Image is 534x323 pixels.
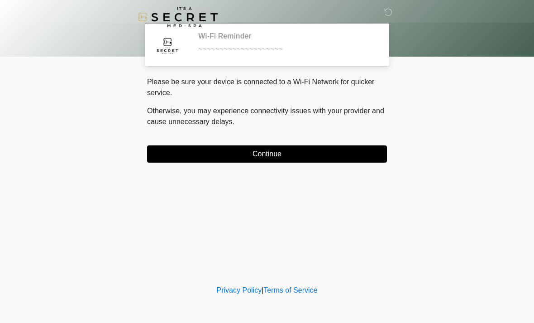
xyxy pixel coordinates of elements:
img: It's A Secret Med Spa Logo [138,7,218,27]
p: Otherwise, you may experience connectivity issues with your provider and cause unnecessary delays [147,106,387,127]
p: Please be sure your device is connected to a Wi-Fi Network for quicker service. [147,77,387,98]
a: Terms of Service [263,286,317,294]
img: Agent Avatar [154,32,181,59]
button: Continue [147,145,387,163]
a: | [262,286,263,294]
h2: Wi-Fi Reminder [198,32,373,40]
span: . [233,118,234,125]
div: ~~~~~~~~~~~~~~~~~~~~ [198,44,373,55]
a: Privacy Policy [217,286,262,294]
